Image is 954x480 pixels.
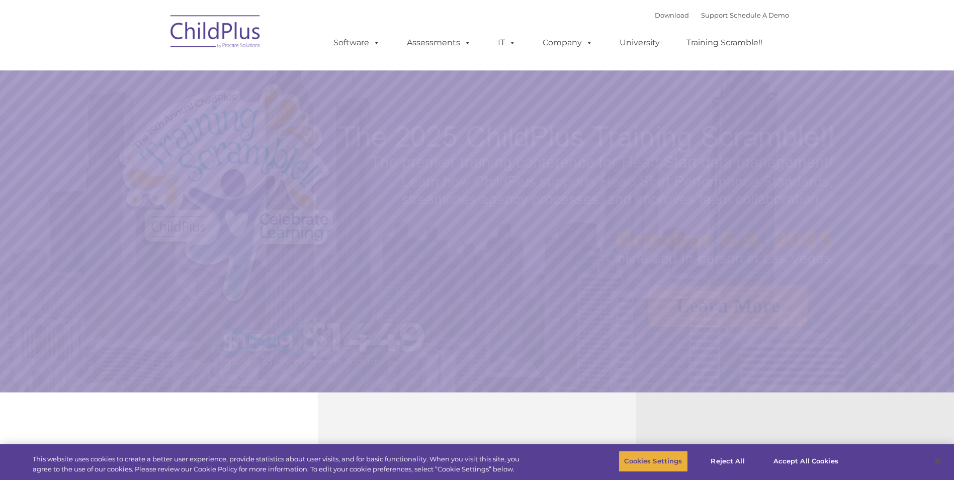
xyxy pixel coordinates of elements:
a: IT [488,33,526,53]
div: This website uses cookies to create a better user experience, provide statistics about user visit... [33,454,525,474]
a: Schedule A Demo [730,11,789,19]
font: | [655,11,789,19]
a: Company [533,33,603,53]
a: Software [323,33,390,53]
button: Reject All [697,451,759,472]
a: Assessments [397,33,481,53]
a: Download [655,11,689,19]
button: Accept All Cookies [768,451,844,472]
a: Training Scramble!! [676,33,772,53]
button: Cookies Settings [619,451,687,472]
img: ChildPlus by Procare Solutions [165,8,266,58]
a: University [610,33,670,53]
a: Support [701,11,728,19]
button: Close [927,450,949,472]
a: Learn More [648,285,808,327]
